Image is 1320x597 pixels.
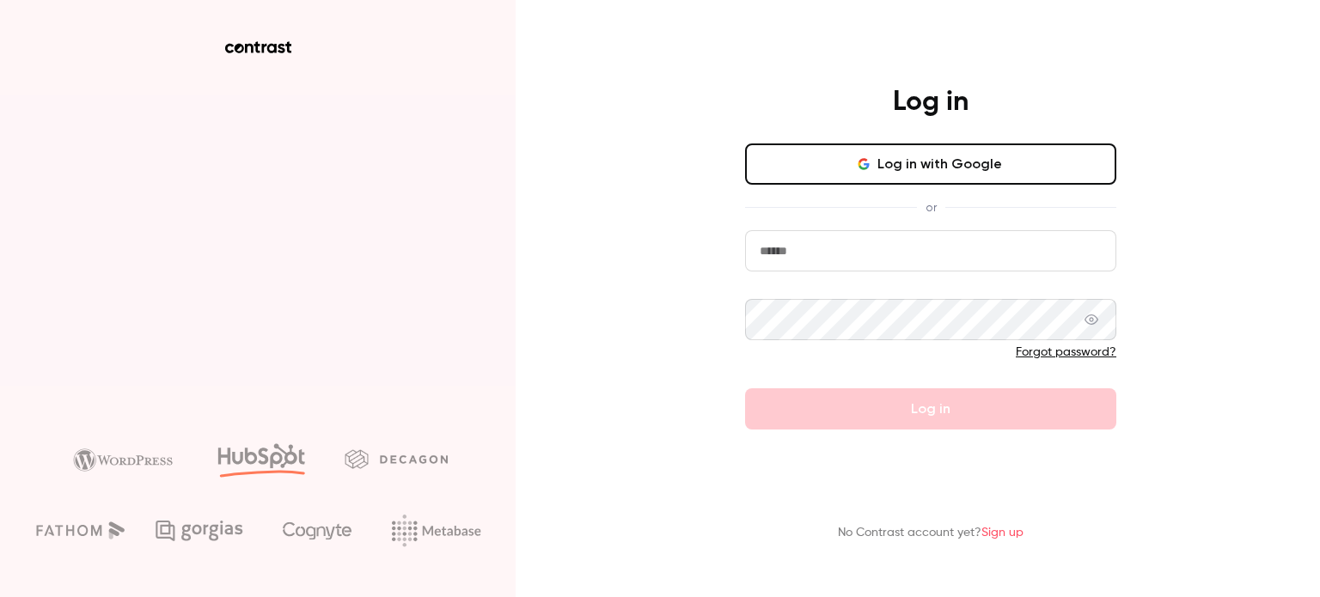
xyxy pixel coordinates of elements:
a: Sign up [981,527,1024,539]
p: No Contrast account yet? [838,524,1024,542]
button: Log in with Google [745,143,1116,185]
img: decagon [345,449,448,468]
h4: Log in [893,85,969,119]
span: or [917,198,945,216]
a: Forgot password? [1016,346,1116,358]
